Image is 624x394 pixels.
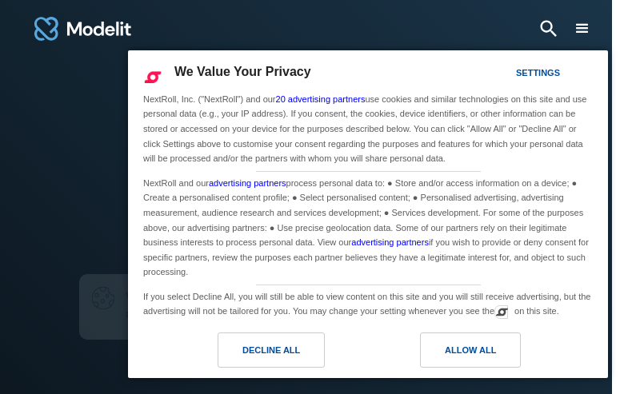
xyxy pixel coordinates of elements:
div: Settings [516,64,560,82]
a: Decline All [138,332,368,376]
div: menu [573,19,592,38]
p: We use to provide you the best user experience and for performance analytics. [126,287,422,322]
a: home [32,10,134,48]
div: Allow All [445,341,496,359]
div: NextRoll and our process personal data to: ● Store and/or access information on a device; ● Creat... [140,172,596,281]
a: Allow All [368,332,598,376]
div: Decline All [242,341,300,359]
a: Settings [488,60,526,90]
span: We Value Your Privacy [174,65,311,78]
a: advertising partners [209,178,286,188]
div: If you select Decline All, you will still be able to view content on this site and you will still... [140,285,596,320]
div: NextRoll, Inc. ("NextRoll") and our use cookies and similar technologies on this site and use per... [140,90,596,168]
img: modelit logo [32,10,134,48]
a: 20 advertising partners [276,94,366,104]
a: advertising partners [351,237,429,247]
